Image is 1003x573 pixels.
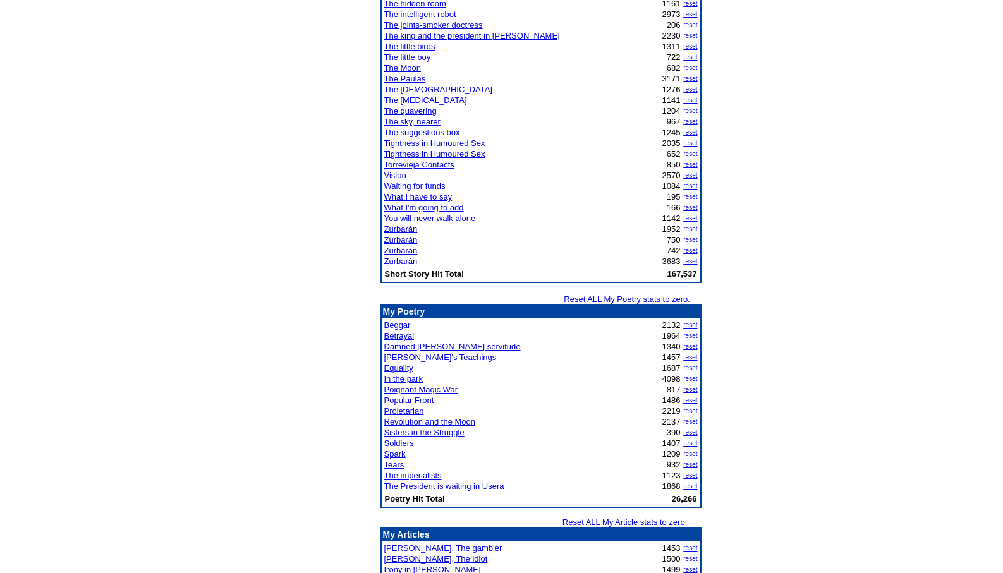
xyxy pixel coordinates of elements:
[384,235,418,244] a: Zurbarán
[662,31,681,40] font: 2230
[384,395,434,405] a: Popular Front
[384,160,454,169] a: Torrevieja Contacts
[384,74,426,83] a: The Paulas
[662,214,681,223] font: 1142
[384,106,437,116] a: The quavering
[667,460,681,469] font: 932
[662,171,681,180] font: 2570
[384,128,460,137] a: The suggestions box
[384,171,406,180] a: Vision
[683,555,697,562] a: reset
[667,63,681,73] font: 682
[683,118,697,125] a: reset
[683,322,697,329] a: reset
[385,494,445,504] b: Poetry Hit Total
[683,107,697,114] a: reset
[384,9,456,19] a: The intelligent robot
[667,235,681,244] font: 750
[384,481,504,491] a: The President is waiting in Usera
[683,97,697,104] a: reset
[662,406,681,416] font: 2219
[683,365,697,371] a: reset
[384,438,414,448] a: Soldiers
[667,160,681,169] font: 850
[662,331,681,341] font: 1964
[683,386,697,393] a: reset
[683,75,697,82] a: reset
[667,203,681,212] font: 166
[385,269,464,279] b: Short Story Hit Total
[667,149,681,159] font: 652
[384,63,422,73] a: The Moon
[683,247,697,254] a: reset
[683,21,697,28] a: reset
[384,224,418,234] a: Zurbarán
[384,203,464,212] a: What I'm going to add
[667,269,697,279] b: 167,537
[384,117,441,126] a: The sky, nearer
[384,192,453,202] a: What I have to say
[683,161,697,168] a: reset
[683,407,697,414] a: reset
[662,353,681,362] font: 1457
[384,353,497,362] a: [PERSON_NAME]'s Teachings
[662,449,681,459] font: 1209
[384,342,521,351] a: Damned [PERSON_NAME] servitude
[662,481,681,491] font: 1868
[667,20,681,30] font: 206
[683,461,697,468] a: reset
[662,554,681,564] font: 1500
[683,258,697,265] a: reset
[662,543,681,553] font: 1453
[662,363,681,373] font: 1687
[662,85,681,94] font: 1276
[683,129,697,136] a: reset
[667,385,681,394] font: 817
[564,294,690,304] a: Reset ALL My Poetry stats to zero.
[662,395,681,405] font: 1486
[662,95,681,105] font: 1141
[683,545,697,552] a: reset
[683,343,697,350] a: reset
[384,460,404,469] a: Tears
[683,11,697,18] a: reset
[667,52,681,62] font: 722
[384,471,442,480] a: The imperialists
[683,236,697,243] a: reset
[672,494,697,504] b: 26,266
[384,256,418,266] a: Zurbarán
[683,183,697,190] a: reset
[384,85,492,94] a: The [DEMOGRAPHIC_DATA]
[683,354,697,361] a: reset
[384,52,431,62] a: The little boy
[662,42,681,51] font: 1311
[683,418,697,425] a: reset
[384,214,476,223] a: You will never walk alone
[683,450,697,457] a: reset
[683,86,697,93] a: reset
[384,406,424,416] a: Proletarian
[384,417,476,426] a: Revolution and the Moon
[683,472,697,479] a: reset
[662,9,681,19] font: 2973
[667,117,681,126] font: 967
[683,43,697,50] a: reset
[683,140,697,147] a: reset
[683,172,697,179] a: reset
[662,342,681,351] font: 1340
[662,417,681,426] font: 2137
[662,374,681,383] font: 4098
[384,331,415,341] a: Betrayal
[384,246,418,255] a: Zurbarán
[384,138,485,148] a: Tightness in Humoured Sex
[662,74,681,83] font: 3171
[384,363,413,373] a: Equality
[683,332,697,339] a: reset
[662,106,681,116] font: 1204
[662,320,681,330] font: 2132
[384,31,560,40] a: The king and the president in [PERSON_NAME]
[667,428,681,437] font: 390
[383,306,699,317] p: My Poetry
[667,192,681,202] font: 195
[384,374,423,383] a: In the park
